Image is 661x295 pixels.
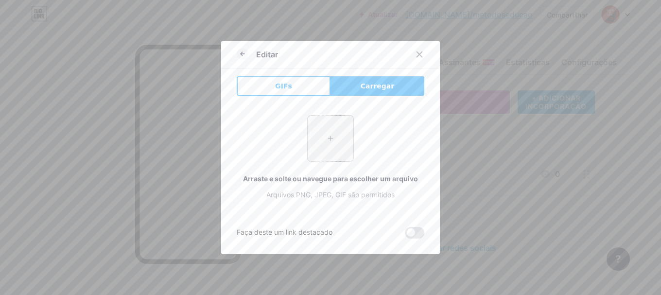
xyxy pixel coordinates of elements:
[237,76,330,96] button: GIFs
[266,191,395,199] font: Arquivos PNG, JPEG, GIF são permitidos
[256,50,278,59] font: Editar
[237,228,332,236] font: Faça deste um link destacado
[275,82,292,90] font: GIFs
[243,174,418,183] font: Arraste e solte ou navegue para escolher um arquivo
[361,82,394,90] font: Carregar
[330,76,424,96] button: Carregar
